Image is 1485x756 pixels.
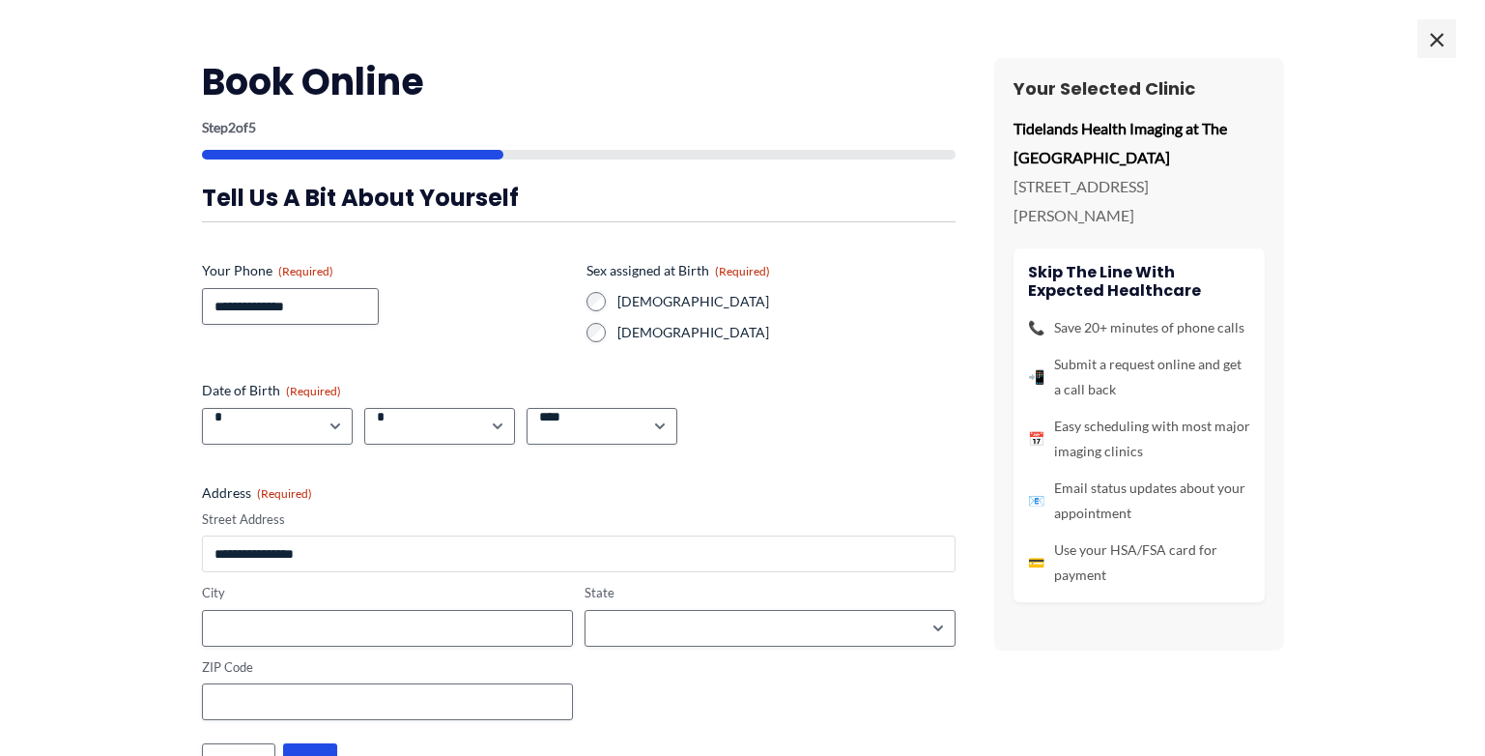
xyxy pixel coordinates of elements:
[1028,364,1044,390] span: 📲
[248,119,256,135] span: 5
[1014,114,1265,171] p: Tidelands Health Imaging at The [GEOGRAPHIC_DATA]
[1028,476,1250,526] li: Email status updates about your appointment
[1028,550,1044,575] span: 💳
[202,483,312,503] legend: Address
[1014,172,1265,229] p: [STREET_ADDRESS][PERSON_NAME]
[585,584,956,602] label: State
[1417,19,1456,58] span: ×
[202,510,956,529] label: Street Address
[1028,538,1250,588] li: Use your HSA/FSA card for payment
[202,584,573,602] label: City
[202,261,571,280] label: Your Phone
[278,264,333,278] span: (Required)
[1028,352,1250,402] li: Submit a request online and get a call back
[715,264,770,278] span: (Required)
[1028,315,1250,340] li: Save 20+ minutes of phone calls
[586,261,770,280] legend: Sex assigned at Birth
[257,486,312,501] span: (Required)
[1028,414,1250,464] li: Easy scheduling with most major imaging clinics
[1028,488,1044,513] span: 📧
[1028,426,1044,451] span: 📅
[1028,315,1044,340] span: 📞
[202,58,956,105] h2: Book Online
[286,384,341,398] span: (Required)
[202,658,573,677] label: ZIP Code
[1014,77,1265,100] h3: Your Selected Clinic
[202,121,956,134] p: Step of
[1028,263,1250,300] h4: Skip the line with Expected Healthcare
[228,119,236,135] span: 2
[202,381,341,400] legend: Date of Birth
[202,183,956,213] h3: Tell us a bit about yourself
[617,292,956,311] label: [DEMOGRAPHIC_DATA]
[617,323,956,342] label: [DEMOGRAPHIC_DATA]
